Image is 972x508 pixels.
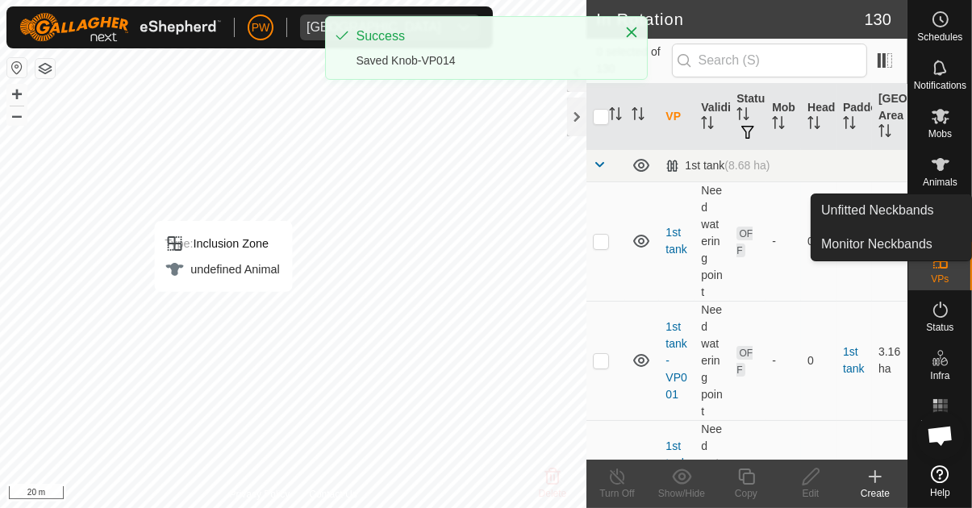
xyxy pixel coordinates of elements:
button: Reset Map [7,58,27,77]
p-sorticon: Activate to sort [843,119,856,131]
span: Status [926,323,953,332]
p-sorticon: Activate to sort [632,110,645,123]
span: Help [930,488,950,498]
span: Infra [930,371,949,381]
div: 1st tank [665,159,770,173]
button: Close [620,21,643,44]
img: Gallagher Logo [19,13,221,42]
p-sorticon: Activate to sort [609,110,622,123]
span: Kawhia Farm [300,15,448,40]
a: 1st tank [843,345,864,375]
td: Need watering point [695,181,730,301]
div: [GEOGRAPHIC_DATA] [307,21,441,34]
th: [GEOGRAPHIC_DATA] Area [872,84,907,150]
div: undefined Animal [165,260,279,279]
span: OFF [736,227,753,257]
th: Paddock [836,84,872,150]
div: Inclusion Zone [165,234,279,253]
th: Mob [766,84,801,150]
div: Saved Knob-VP014 [357,52,608,69]
p-sorticon: Activate to sort [878,127,891,139]
span: Mobs [928,129,952,139]
div: Turn Off [585,486,649,501]
div: Success [357,27,608,46]
span: Schedules [917,32,962,42]
p-sorticon: Activate to sort [736,110,749,123]
button: – [7,106,27,125]
span: Animals [923,177,957,187]
a: Privacy Policy [230,487,290,502]
div: - [772,352,795,369]
p-sorticon: Activate to sort [807,119,820,131]
a: Contact Us [309,487,357,502]
p-sorticon: Activate to sort [701,119,714,131]
td: 0 [801,181,836,301]
th: VP [659,84,695,150]
span: 130 [865,7,891,31]
span: OFF [736,346,753,377]
a: 1st tank [665,226,686,256]
p-sorticon: Activate to sort [772,119,785,131]
div: dropdown trigger [448,15,480,40]
td: Need watering point [695,301,730,420]
th: Head [801,84,836,150]
span: (8.68 ha) [724,159,770,172]
div: Show/Hide [649,486,714,501]
span: PW [252,19,270,36]
div: Edit [778,486,843,501]
h2: In Rotation [596,10,864,29]
th: Status [730,84,766,150]
div: Copy [714,486,778,501]
div: Create [843,486,907,501]
input: Search (S) [672,44,867,77]
a: Help [908,459,972,504]
div: Open chat [916,411,965,460]
td: 1.37 ha [872,181,907,301]
td: 3.16 ha [872,301,907,420]
span: Notifications [914,81,966,90]
button: Map Layers [35,59,55,78]
span: VPs [931,274,949,284]
button: + [7,85,27,104]
th: Validity [695,84,730,150]
a: 1st tank-VP001 [665,320,686,401]
span: Heatmap [920,419,960,429]
td: 0 [801,301,836,420]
